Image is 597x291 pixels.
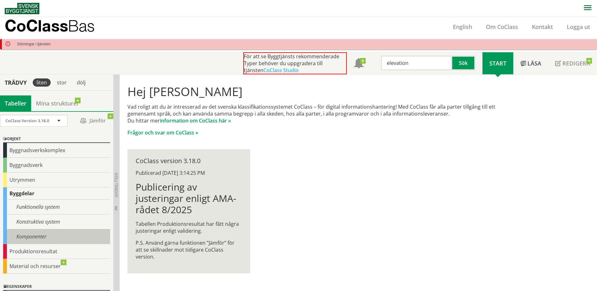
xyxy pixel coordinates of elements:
[68,16,95,35] span: Bas
[452,55,476,71] button: Sök
[381,55,452,71] input: Sök
[3,173,110,187] div: Utrymmen
[5,17,108,37] a: CoClassBas
[136,239,242,260] p: P.S. Använd gärna funktionen ”Jämför” för att se skillnader mot tidigare CoClass version.
[3,135,110,143] div: Objekt
[127,103,514,124] p: Vad roligt att du är intresserad av det svenska klassifikationssystemet CoClass – för digital inf...
[33,78,51,87] div: liten
[5,3,39,14] img: Svensk Byggtjänst
[263,67,299,74] a: CoClass Studio
[3,229,110,244] div: Komponenter
[5,22,95,29] p: CoClass
[3,283,110,291] div: Egenskaper
[354,59,364,69] span: Notifikationer
[31,95,84,111] a: Mina strukturer
[160,117,231,124] a: information om CoClass här »
[3,143,110,158] div: Byggnadsverkskomplex
[482,52,513,74] a: Start
[127,129,198,136] a: Frågor och svar om CoClass »
[5,118,49,123] span: CoClass Version 3.18.0
[562,60,590,67] span: Redigera
[114,173,119,197] span: Dölj trädvy
[527,60,541,67] span: Läsa
[136,181,242,215] h1: Publicering av justeringar enligt AMA-rådet 8/2025
[3,187,110,200] div: Byggdelar
[3,259,110,274] div: Material och resurser
[136,220,242,234] p: Tabellen Produktionsresultat har fått några justeringar enligt validering.
[560,23,597,31] a: Logga ut
[74,115,112,126] span: Jämför
[243,52,347,74] div: För att se Byggtjänsts rekommenderade Typer behöver du uppgradera till tjänsten
[3,200,110,214] div: Funktionella system
[136,157,242,164] div: CoClass version 3.18.0
[513,52,548,74] a: Läsa
[73,78,89,87] div: dölj
[446,23,479,31] a: English
[489,60,506,67] span: Start
[53,78,70,87] div: stor
[548,52,597,74] a: Redigera
[136,169,242,176] div: Publicerad [DATE] 3:14:25 PM
[3,158,110,173] div: Byggnadsverk
[525,23,560,31] a: Kontakt
[127,84,514,98] h1: Hej [PERSON_NAME]
[479,23,525,31] a: Om CoClass
[3,214,110,229] div: Konstruktiva system
[1,79,30,86] div: Trädvy
[3,244,110,259] div: Produktionsresultat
